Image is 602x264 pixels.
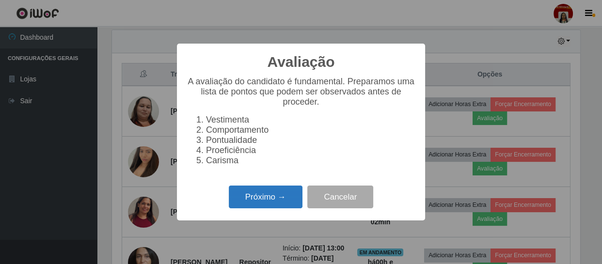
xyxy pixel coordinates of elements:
[206,145,415,155] li: Proeficiência
[229,186,302,208] button: Próximo →
[206,115,415,125] li: Vestimenta
[206,125,415,135] li: Comportamento
[206,135,415,145] li: Pontualidade
[268,53,335,71] h2: Avaliação
[307,186,373,208] button: Cancelar
[206,155,415,166] li: Carisma
[187,77,415,107] p: A avaliação do candidato é fundamental. Preparamos uma lista de pontos que podem ser observados a...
